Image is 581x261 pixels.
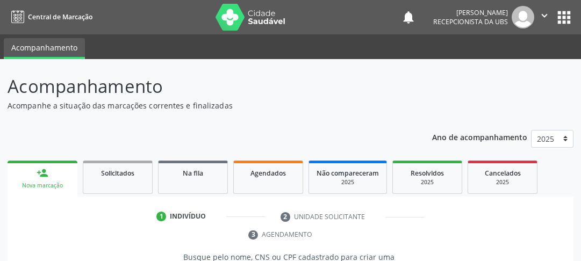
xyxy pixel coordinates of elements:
[15,182,70,190] div: Nova marcação
[8,73,404,100] p: Acompanhamento
[512,6,534,28] img: img
[37,167,48,179] div: person_add
[534,6,555,28] button: 
[432,130,527,143] p: Ano de acompanhamento
[476,178,529,186] div: 2025
[4,38,85,59] a: Acompanhamento
[400,178,454,186] div: 2025
[433,8,508,17] div: [PERSON_NAME]
[539,10,550,21] i: 
[433,17,508,26] span: Recepcionista da UBS
[411,169,444,178] span: Resolvidos
[156,212,166,221] div: 1
[170,212,206,221] div: Indivíduo
[101,169,134,178] span: Solicitados
[401,10,416,25] button: notifications
[8,100,404,111] p: Acompanhe a situação das marcações correntes e finalizadas
[485,169,521,178] span: Cancelados
[28,12,92,21] span: Central de Marcação
[317,169,379,178] span: Não compareceram
[555,8,573,27] button: apps
[8,8,92,26] a: Central de Marcação
[250,169,286,178] span: Agendados
[317,178,379,186] div: 2025
[183,169,203,178] span: Na fila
